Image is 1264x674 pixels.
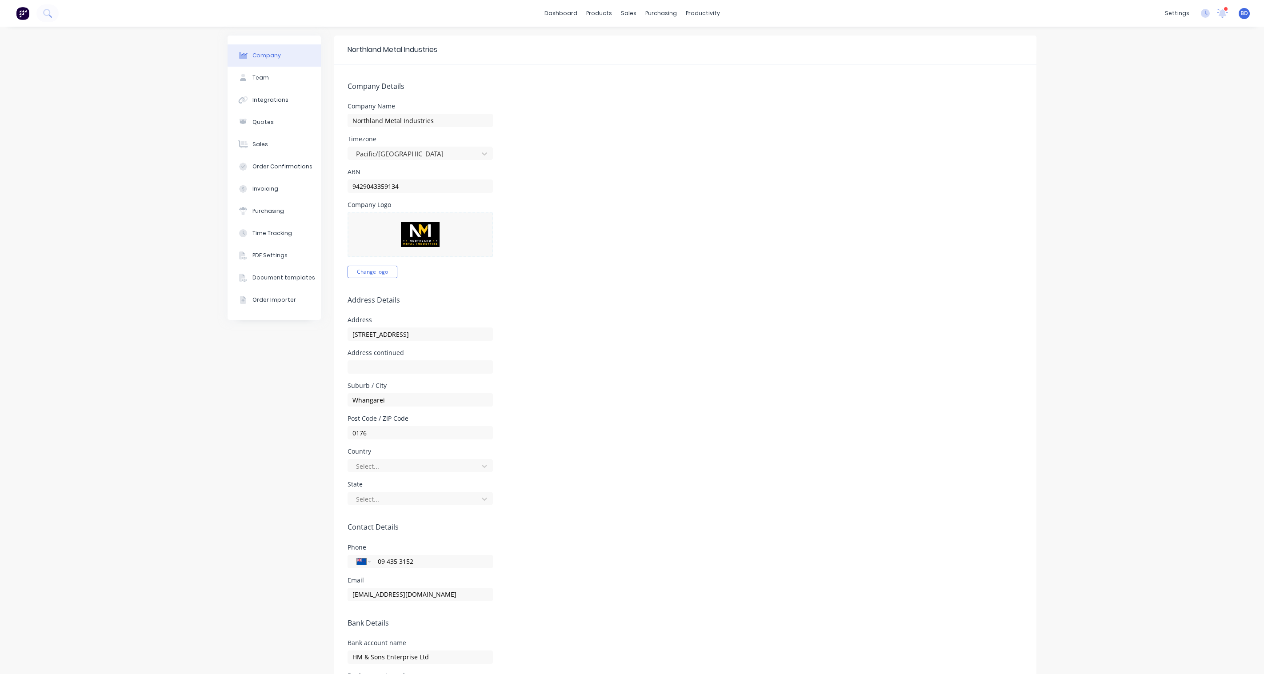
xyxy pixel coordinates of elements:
button: Sales [228,133,321,156]
div: Order Confirmations [252,163,312,171]
div: sales [616,7,641,20]
div: Company Name [348,103,493,109]
div: ABN [348,169,493,175]
button: Document templates [228,267,321,289]
button: Time Tracking [228,222,321,244]
div: Northland Metal Industries [348,44,437,55]
div: productivity [681,7,724,20]
a: dashboard [540,7,582,20]
button: Invoicing [228,178,321,200]
div: State [348,481,493,487]
div: Company [252,52,281,60]
h5: Contact Details [348,523,1023,531]
h5: Address Details [348,296,1023,304]
div: Email [348,577,493,583]
div: Company Logo [348,202,493,208]
div: Timezone [348,136,493,142]
div: Country [348,448,493,455]
div: settings [1160,7,1194,20]
div: Address continued [348,350,493,356]
div: Order Importer [252,296,296,304]
div: Suburb / City [348,383,493,389]
div: purchasing [641,7,681,20]
button: Team [228,67,321,89]
button: Change logo [348,266,397,278]
span: BD [1240,9,1248,17]
div: PDF Settings [252,251,288,259]
div: Sales [252,140,268,148]
h5: Bank Details [348,619,1023,627]
div: Bank account name [348,640,493,646]
h5: Company Details [348,82,1023,91]
button: Order Importer [228,289,321,311]
div: Purchasing [252,207,284,215]
div: Document templates [252,274,315,282]
div: Time Tracking [252,229,292,237]
div: Address [348,317,493,323]
div: Invoicing [252,185,278,193]
div: Phone [348,544,493,550]
div: Post Code / ZIP Code [348,415,493,422]
button: Integrations [228,89,321,111]
div: Integrations [252,96,288,104]
div: products [582,7,616,20]
div: Team [252,74,269,82]
button: PDF Settings [228,244,321,267]
button: Quotes [228,111,321,133]
button: Order Confirmations [228,156,321,178]
img: Factory [16,7,29,20]
div: Quotes [252,118,274,126]
button: Purchasing [228,200,321,222]
button: Company [228,44,321,67]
